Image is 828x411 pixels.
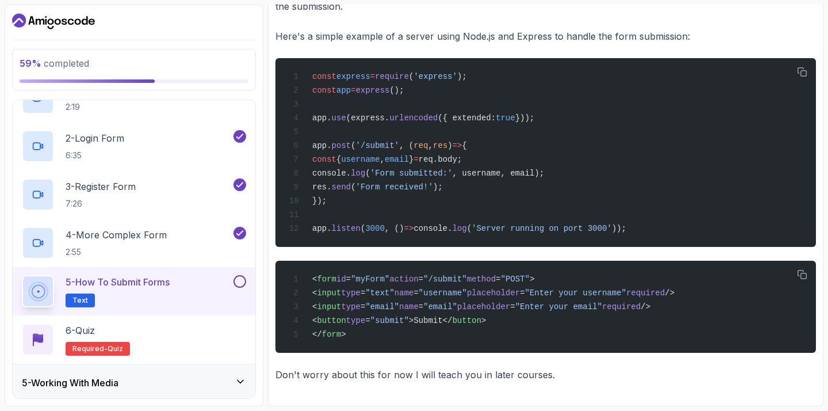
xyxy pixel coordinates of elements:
button: 4-More Complex Form2:55 [22,227,246,259]
span: > [341,330,346,339]
span: { [462,141,467,150]
span: type [346,316,366,325]
span: ); [457,72,467,81]
button: 5-Working With Media [13,364,255,401]
span: "Enter your email" [515,302,602,311]
p: 4 - More Complex Form [66,228,167,242]
p: 7:26 [66,198,136,210]
span: = [346,275,351,284]
button: 2-Login Form6:35 [22,130,246,162]
span: console. [312,169,351,178]
span: = [413,288,418,298]
p: 2:55 [66,246,167,258]
span: placeholder [467,288,520,298]
span: id [336,275,346,284]
span: })); [515,113,535,123]
span: req.body; [419,155,462,164]
span: app [336,86,351,95]
span: "POST" [501,275,530,284]
span: (express. [346,113,390,123]
span: button [453,316,481,325]
span: , [428,141,433,150]
span: </ [312,330,322,339]
span: email [385,155,409,164]
span: Text [72,296,88,305]
span: const [312,86,336,95]
span: log [351,169,365,178]
span: < [312,288,317,298]
span: ( [351,141,355,150]
span: app. [312,113,332,123]
span: button [317,316,346,325]
span: 'Form received!' [356,182,433,192]
span: = [361,288,365,298]
span: ( [365,169,370,178]
span: post [332,141,351,150]
span: placeholder [457,302,510,311]
span: = [520,288,524,298]
span: ) [447,141,452,150]
span: "submit" [370,316,409,325]
span: = [361,302,365,311]
span: listen [332,224,361,233]
span: "Enter your username" [525,288,626,298]
span: = [351,86,355,95]
p: 6:35 [66,150,124,161]
span: form [322,330,342,339]
span: username [341,155,379,164]
span: { [336,155,341,164]
span: < [312,316,317,325]
span: Required- [72,344,108,353]
span: )); [612,224,626,233]
p: Here's a simple example of a server using Node.js and Express to handle the form submission: [275,28,816,44]
span: '/submit' [356,141,400,150]
span: res. [312,182,332,192]
span: }); [312,196,327,205]
span: required [602,302,641,311]
span: /> [665,288,674,298]
p: 6 - Quiz [66,324,95,337]
span: 3000 [365,224,385,233]
span: } [409,155,413,164]
span: ( [409,72,413,81]
span: input [317,302,341,311]
span: ( [361,224,365,233]
span: > [530,275,534,284]
span: const [312,155,336,164]
p: 5 - How to Submit Forms [66,275,170,289]
span: require [375,72,409,81]
span: < [312,302,317,311]
span: req [413,141,428,150]
span: true [496,113,515,123]
span: type [341,302,361,311]
span: form [317,275,336,284]
span: , ( [399,141,413,150]
span: = [496,275,500,284]
span: express [336,72,370,81]
span: /> [641,302,650,311]
span: express [356,86,390,95]
span: ); [433,182,443,192]
span: send [332,182,351,192]
span: = [419,302,423,311]
span: "email" [365,302,399,311]
span: "text" [365,288,394,298]
span: type [341,288,361,298]
p: Don't worry about this for now I will teach you in later courses. [275,367,816,383]
span: ({ extended: [438,113,496,123]
h3: 5 - Working With Media [22,376,118,390]
span: = [413,155,418,164]
span: method [467,275,496,284]
span: 'Server running on port 3000' [471,224,612,233]
span: = [370,72,375,81]
span: "/submit" [423,275,467,284]
span: name [394,288,414,298]
span: completed [20,58,89,69]
span: 59 % [20,58,41,69]
span: = [419,275,423,284]
button: 5-How to Submit FormsText [22,275,246,307]
span: => [404,224,414,233]
span: app. [312,224,332,233]
span: app. [312,141,332,150]
button: 3-Register Form7:26 [22,178,246,211]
